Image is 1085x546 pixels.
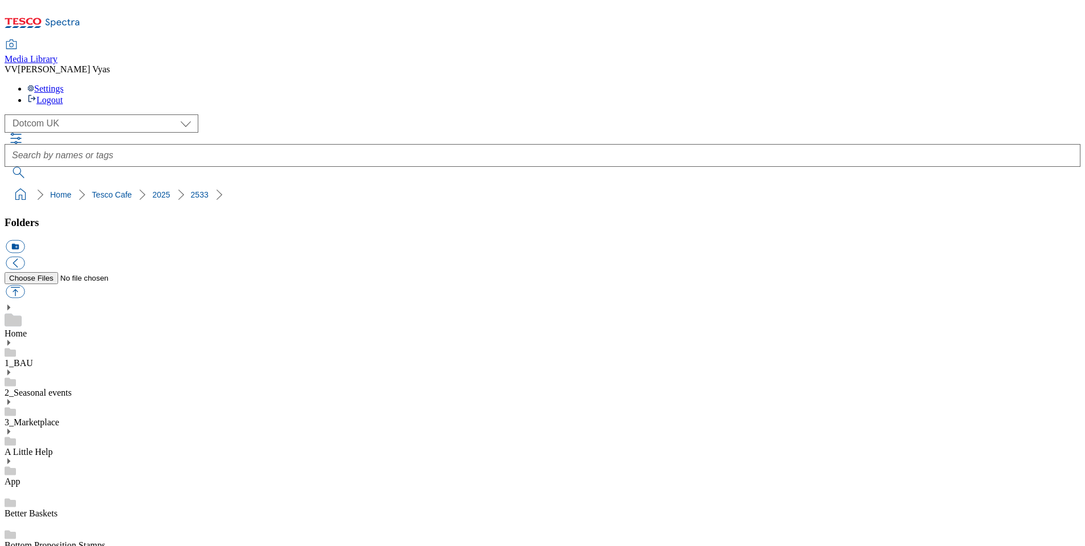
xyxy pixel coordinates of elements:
[5,40,58,64] a: Media Library
[5,64,18,74] span: VV
[5,358,33,368] a: 1_BAU
[50,190,71,199] a: Home
[5,329,27,338] a: Home
[27,95,63,105] a: Logout
[5,417,59,427] a: 3_Marketplace
[5,184,1080,206] nav: breadcrumb
[5,54,58,64] span: Media Library
[5,144,1080,167] input: Search by names or tags
[18,64,110,74] span: [PERSON_NAME] Vyas
[5,388,72,397] a: 2_Seasonal events
[5,508,58,518] a: Better Baskets
[152,190,170,199] a: 2025
[5,447,52,457] a: A Little Help
[11,186,30,204] a: home
[27,84,64,93] a: Settings
[5,477,21,486] a: App
[5,216,1080,229] h3: Folders
[92,190,132,199] a: Tesco Cafe
[191,190,209,199] a: 2533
